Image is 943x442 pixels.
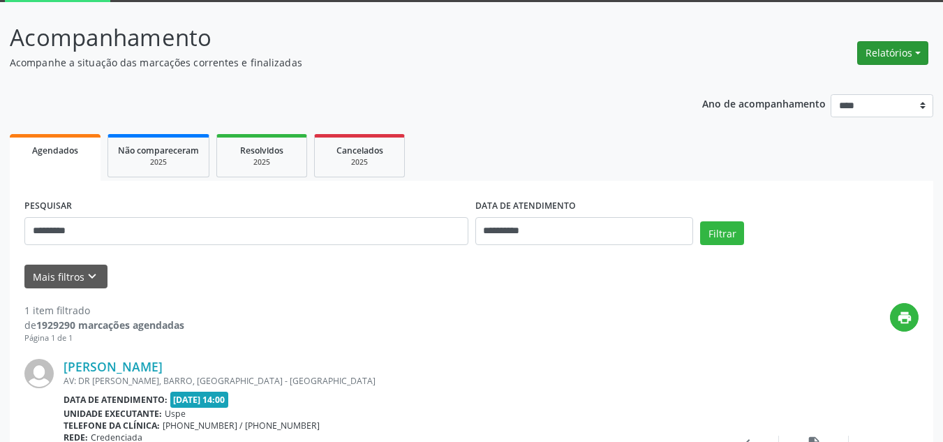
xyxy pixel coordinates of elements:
div: de [24,318,184,332]
div: Página 1 de 1 [24,332,184,344]
span: Agendados [32,145,78,156]
p: Ano de acompanhamento [702,94,826,112]
b: Data de atendimento: [64,394,168,406]
button: print [890,303,919,332]
img: img [24,359,54,388]
strong: 1929290 marcações agendadas [36,318,184,332]
span: Cancelados [336,145,383,156]
b: Telefone da clínica: [64,420,160,432]
button: Mais filtroskeyboard_arrow_down [24,265,107,289]
a: [PERSON_NAME] [64,359,163,374]
span: [DATE] 14:00 [170,392,229,408]
p: Acompanhe a situação das marcações correntes e finalizadas [10,55,656,70]
div: 2025 [118,157,199,168]
i: keyboard_arrow_down [84,269,100,284]
div: AV: DR [PERSON_NAME], BARRO, [GEOGRAPHIC_DATA] - [GEOGRAPHIC_DATA] [64,375,709,387]
b: Unidade executante: [64,408,162,420]
i: print [897,310,912,325]
button: Filtrar [700,221,744,245]
p: Acompanhamento [10,20,656,55]
div: 1 item filtrado [24,303,184,318]
span: Uspe [165,408,186,420]
span: Não compareceram [118,145,199,156]
label: PESQUISAR [24,196,72,217]
label: DATA DE ATENDIMENTO [475,196,576,217]
span: [PHONE_NUMBER] / [PHONE_NUMBER] [163,420,320,432]
span: Resolvidos [240,145,283,156]
button: Relatórios [857,41,928,65]
div: 2025 [227,157,297,168]
div: 2025 [325,157,394,168]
